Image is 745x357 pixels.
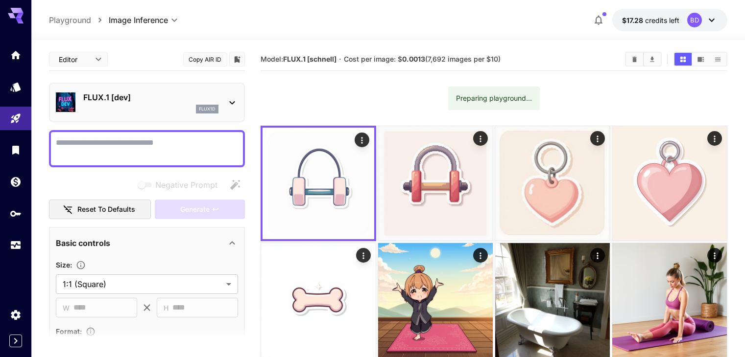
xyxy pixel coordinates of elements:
[63,278,222,290] span: 1:1 (Square)
[59,54,89,65] span: Editor
[456,89,532,107] div: Preparing playground...
[355,133,369,147] div: Actions
[56,88,238,117] div: FLUX.1 [dev]flux1d
[72,260,90,270] button: Adjust the dimensions of the generated image by specifying its width and height in pixels, or sel...
[707,131,722,146] div: Actions
[473,131,488,146] div: Actions
[10,207,22,220] div: API Keys
[673,52,727,67] div: Show images in grid viewShow images in video viewShow images in list view
[49,200,151,220] button: Reset to defaults
[164,302,168,313] span: H
[402,55,425,63] b: 0.0013
[644,53,661,66] button: Download All
[136,178,225,191] span: Negative prompts are not compatible with the selected model.
[10,309,22,321] div: Settings
[344,55,501,63] span: Cost per image: $ (7,692 images per $10)
[692,53,709,66] button: Show images in video view
[63,302,70,313] span: W
[10,176,22,188] div: Wallet
[707,248,722,263] div: Actions
[10,112,22,125] div: Playground
[263,128,374,239] img: 9k=
[183,52,227,67] button: Copy AIR ID
[495,126,610,241] img: 9k=
[622,15,679,25] div: $17.2788
[645,16,679,24] span: credits left
[233,53,241,65] button: Add to library
[56,261,72,269] span: Size :
[56,237,110,249] p: Basic controls
[10,144,22,156] div: Library
[10,81,22,93] div: Models
[199,106,216,112] p: flux1d
[612,126,727,241] img: 2Q==
[83,91,218,103] p: FLUX.1 [dev]
[49,14,91,26] a: Playground
[261,55,336,63] span: Model:
[612,9,727,31] button: $17.2788BD
[625,52,662,67] div: Clear ImagesDownload All
[687,13,702,27] div: BD
[590,131,605,146] div: Actions
[709,53,726,66] button: Show images in list view
[283,55,336,63] b: FLUX.1 [schnell]
[626,53,643,66] button: Clear Images
[473,248,488,263] div: Actions
[49,14,109,26] nav: breadcrumb
[674,53,692,66] button: Show images in grid view
[9,335,22,347] button: Expand sidebar
[622,16,645,24] span: $17.28
[10,239,22,251] div: Usage
[56,231,238,255] div: Basic controls
[378,126,493,241] img: 2Q==
[109,14,168,26] span: Image Inference
[10,49,22,61] div: Home
[590,248,605,263] div: Actions
[356,248,371,263] div: Actions
[155,179,217,191] span: Negative Prompt
[339,53,341,65] p: ·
